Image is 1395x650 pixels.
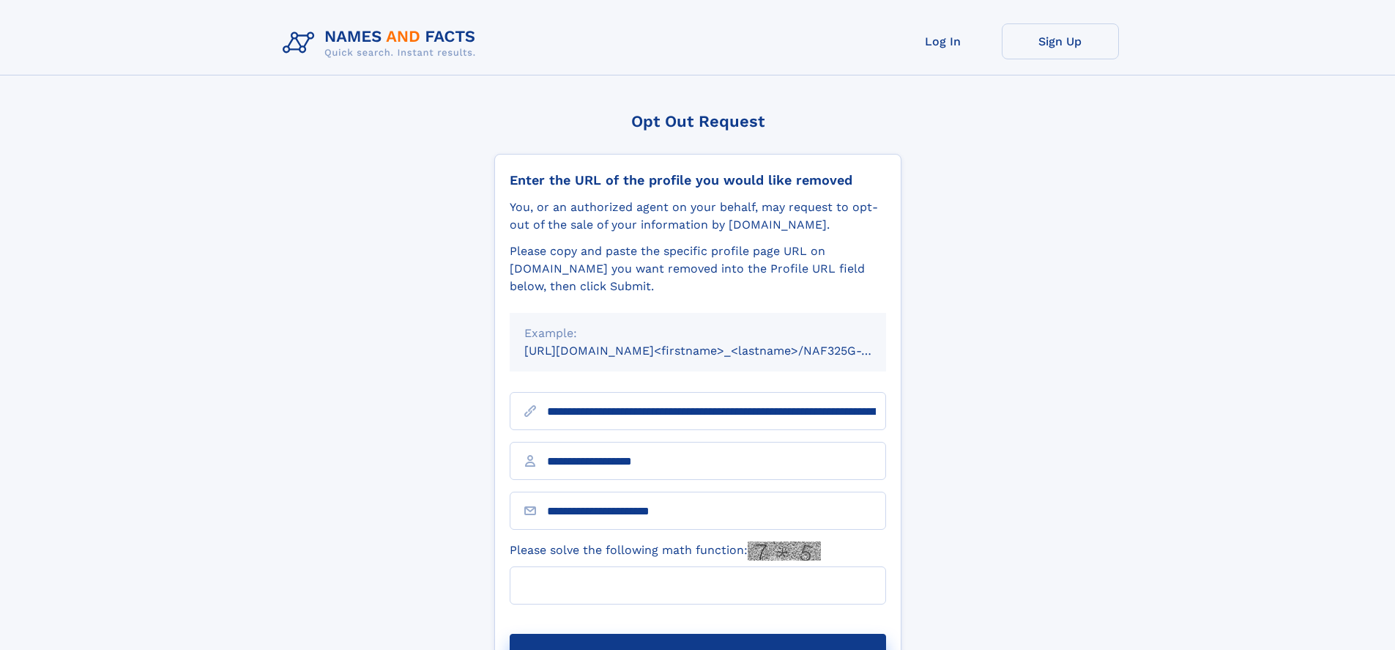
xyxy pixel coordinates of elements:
img: Logo Names and Facts [277,23,488,63]
div: Enter the URL of the profile you would like removed [510,172,886,188]
div: Example: [524,325,871,342]
small: [URL][DOMAIN_NAME]<firstname>_<lastname>/NAF325G-xxxxxxxx [524,344,914,358]
label: Please solve the following math function: [510,542,821,561]
div: Opt Out Request [494,112,901,130]
a: Sign Up [1002,23,1119,59]
div: Please copy and paste the specific profile page URL on [DOMAIN_NAME] you want removed into the Pr... [510,243,886,295]
div: You, or an authorized agent on your behalf, may request to opt-out of the sale of your informatio... [510,199,886,234]
a: Log In [885,23,1002,59]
